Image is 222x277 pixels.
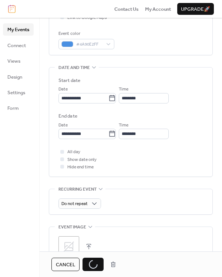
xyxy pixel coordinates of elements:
[7,42,26,49] span: Connect
[7,105,19,112] span: Form
[58,224,86,231] span: Event image
[3,39,34,51] a: Connect
[67,14,107,22] span: Link to Google Maps
[181,6,210,13] span: Upgrade 🚀
[58,86,68,93] span: Date
[145,6,171,13] span: My Account
[7,26,29,33] span: My Events
[3,102,34,114] a: Form
[67,164,94,171] span: Hide end time
[3,71,34,83] a: Design
[58,185,97,193] span: Recurring event
[76,41,102,48] span: #4A90E2FF
[114,5,139,13] a: Contact Us
[56,261,75,268] span: Cancel
[3,86,34,98] a: Settings
[3,55,34,67] a: Views
[3,23,34,35] a: My Events
[58,112,77,120] div: End date
[58,122,68,129] span: Date
[8,5,16,13] img: logo
[67,148,80,156] span: All day
[177,3,214,15] button: Upgrade🚀
[58,77,80,84] div: Start date
[119,86,128,93] span: Time
[61,199,88,208] span: Do not repeat
[58,64,90,72] span: Date and time
[145,5,171,13] a: My Account
[7,73,22,81] span: Design
[51,258,80,271] button: Cancel
[7,57,20,65] span: Views
[114,6,139,13] span: Contact Us
[58,236,79,257] div: ;
[67,156,97,164] span: Show date only
[7,89,25,96] span: Settings
[58,30,113,37] div: Event color
[119,122,128,129] span: Time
